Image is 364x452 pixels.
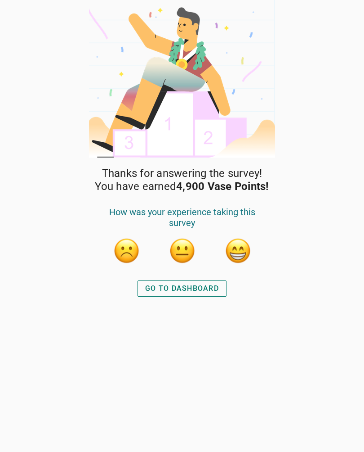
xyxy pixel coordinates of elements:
[138,280,226,297] button: GO TO DASHBOARD
[145,283,219,294] div: GO TO DASHBOARD
[102,167,262,180] span: Thanks for answering the survey!
[95,180,269,193] span: You have earned
[98,207,266,237] div: How was your experience taking this survey
[176,180,269,193] strong: 4,900 Vase Points!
